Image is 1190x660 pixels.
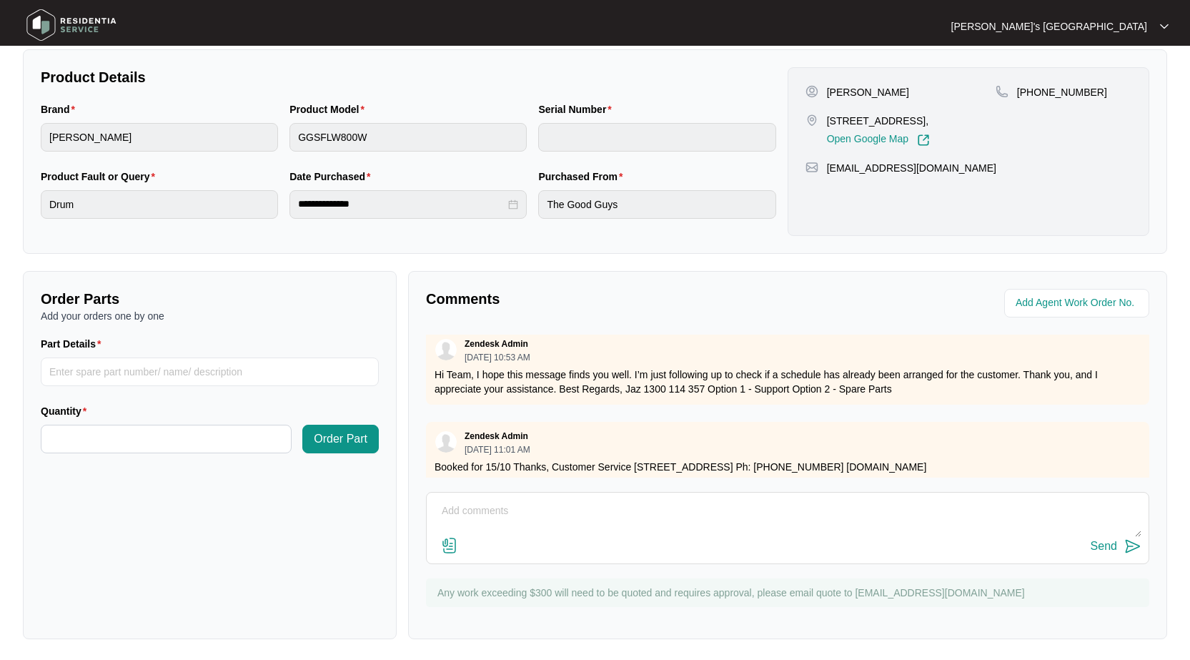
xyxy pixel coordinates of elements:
[827,134,930,147] a: Open Google Map
[41,123,278,152] input: Brand
[302,425,379,453] button: Order Part
[1124,538,1141,555] img: send-icon.svg
[41,169,161,184] label: Product Fault or Query
[437,586,1142,600] p: Any work exceeding $300 will need to be quoted and requires approval, please email quote to [EMAI...
[827,85,909,99] p: [PERSON_NAME]
[465,338,528,350] p: Zendesk Admin
[41,309,379,323] p: Add your orders one by one
[314,430,367,448] span: Order Part
[1016,295,1141,312] input: Add Agent Work Order No.
[538,190,775,219] input: Purchased From
[41,358,379,386] input: Part Details
[289,169,376,184] label: Date Purchased
[435,368,1141,396] p: Hi Team, I hope this message finds you well. I’m just following up to check if a schedule has alr...
[805,161,818,174] img: map-pin
[41,289,379,309] p: Order Parts
[805,114,818,127] img: map-pin
[21,4,122,46] img: residentia service logo
[827,114,930,128] p: [STREET_ADDRESS],
[538,169,628,184] label: Purchased From
[465,353,530,362] p: [DATE] 10:53 AM
[41,190,278,219] input: Product Fault or Query
[1017,85,1107,99] p: [PHONE_NUMBER]
[1160,23,1169,30] img: dropdown arrow
[435,460,1141,474] p: Booked for 15/10 Thanks, Customer Service [STREET_ADDRESS] Ph: [PHONE_NUMBER] [DOMAIN_NAME]
[1091,540,1117,553] div: Send
[41,404,92,418] label: Quantity
[41,67,776,87] p: Product Details
[827,161,996,175] p: [EMAIL_ADDRESS][DOMAIN_NAME]
[538,123,775,152] input: Serial Number
[917,134,930,147] img: Link-External
[996,85,1008,98] img: map-pin
[805,85,818,98] img: user-pin
[435,431,457,453] img: user.svg
[435,339,457,360] img: user.svg
[465,445,530,454] p: [DATE] 11:01 AM
[1091,537,1141,556] button: Send
[41,102,81,117] label: Brand
[289,102,370,117] label: Product Model
[41,337,107,351] label: Part Details
[41,425,291,453] input: Quantity
[426,289,778,309] p: Comments
[289,123,527,152] input: Product Model
[951,19,1147,34] p: [PERSON_NAME]'s [GEOGRAPHIC_DATA]
[538,102,617,117] label: Serial Number
[441,537,458,554] img: file-attachment-doc.svg
[465,430,528,442] p: Zendesk Admin
[298,197,505,212] input: Date Purchased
